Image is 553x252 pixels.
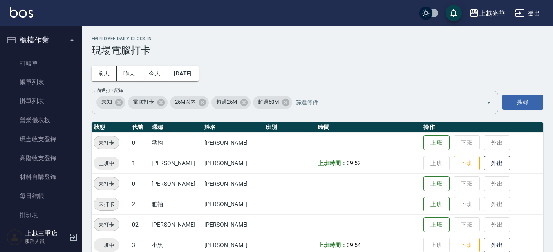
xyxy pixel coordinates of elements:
[150,214,202,235] td: [PERSON_NAME]
[150,132,202,153] td: 承翰
[3,186,78,205] a: 每日結帳
[94,138,119,147] span: 未打卡
[3,206,78,225] a: 排班表
[211,96,251,109] div: 超過25M
[150,173,202,194] td: [PERSON_NAME]
[117,66,142,81] button: 昨天
[316,122,421,133] th: 時間
[130,194,150,214] td: 2
[167,66,198,81] button: [DATE]
[293,95,472,109] input: 篩選條件
[130,153,150,173] td: 1
[466,5,508,22] button: 上越光華
[170,98,201,106] span: 25M以內
[150,122,202,133] th: 暱稱
[94,159,119,168] span: 上班中
[202,122,264,133] th: 姓名
[318,160,347,166] b: 上班時間：
[253,98,284,106] span: 超過50M
[170,96,209,109] div: 25M以內
[446,5,462,21] button: save
[423,176,450,191] button: 上班
[97,87,123,93] label: 篩選打卡記錄
[150,194,202,214] td: 雅袖
[482,96,495,109] button: Open
[479,8,505,18] div: 上越光華
[3,111,78,129] a: 營業儀表板
[130,173,150,194] td: 01
[130,214,150,235] td: 02
[423,135,450,150] button: 上班
[3,149,78,168] a: 高階收支登錄
[142,66,168,81] button: 今天
[423,217,450,232] button: 上班
[94,220,119,229] span: 未打卡
[25,229,67,238] h5: 上越三重店
[96,96,125,109] div: 未知
[3,168,78,186] a: 材料自購登錄
[502,95,543,110] button: 搜尋
[202,214,264,235] td: [PERSON_NAME]
[92,122,130,133] th: 狀態
[130,122,150,133] th: 代號
[94,179,119,188] span: 未打卡
[7,229,23,245] img: Person
[3,73,78,92] a: 帳單列表
[318,242,347,248] b: 上班時間：
[92,45,543,56] h3: 現場電腦打卡
[211,98,242,106] span: 超過25M
[92,66,117,81] button: 前天
[3,130,78,149] a: 現金收支登錄
[421,122,543,133] th: 操作
[484,156,510,171] button: 外出
[202,173,264,194] td: [PERSON_NAME]
[202,132,264,153] td: [PERSON_NAME]
[92,36,543,41] h2: Employee Daily Clock In
[3,92,78,111] a: 掛單列表
[150,153,202,173] td: [PERSON_NAME]
[128,96,168,109] div: 電腦打卡
[128,98,159,106] span: 電腦打卡
[253,96,292,109] div: 超過50M
[202,153,264,173] td: [PERSON_NAME]
[202,194,264,214] td: [PERSON_NAME]
[10,7,33,18] img: Logo
[94,241,119,250] span: 上班中
[3,54,78,73] a: 打帳單
[264,122,316,133] th: 班別
[130,132,150,153] td: 01
[454,156,480,171] button: 下班
[347,242,361,248] span: 09:54
[3,30,78,51] button: 櫃檯作業
[423,197,450,212] button: 上班
[512,6,543,21] button: 登出
[25,238,67,245] p: 服務人員
[96,98,117,106] span: 未知
[94,200,119,209] span: 未打卡
[347,160,361,166] span: 09:52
